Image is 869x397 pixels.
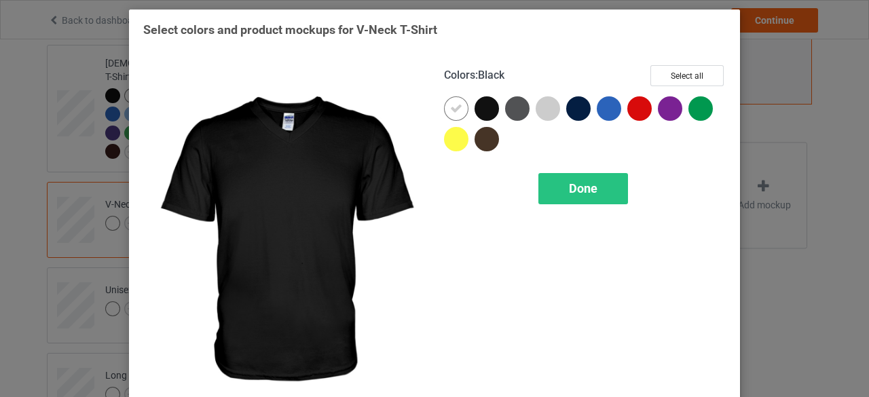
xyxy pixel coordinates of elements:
h4: : [444,69,504,83]
span: Select colors and product mockups for V-Neck T-Shirt [143,22,437,37]
span: Done [569,181,597,195]
span: Black [478,69,504,81]
span: Colors [444,69,475,81]
button: Select all [650,65,724,86]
